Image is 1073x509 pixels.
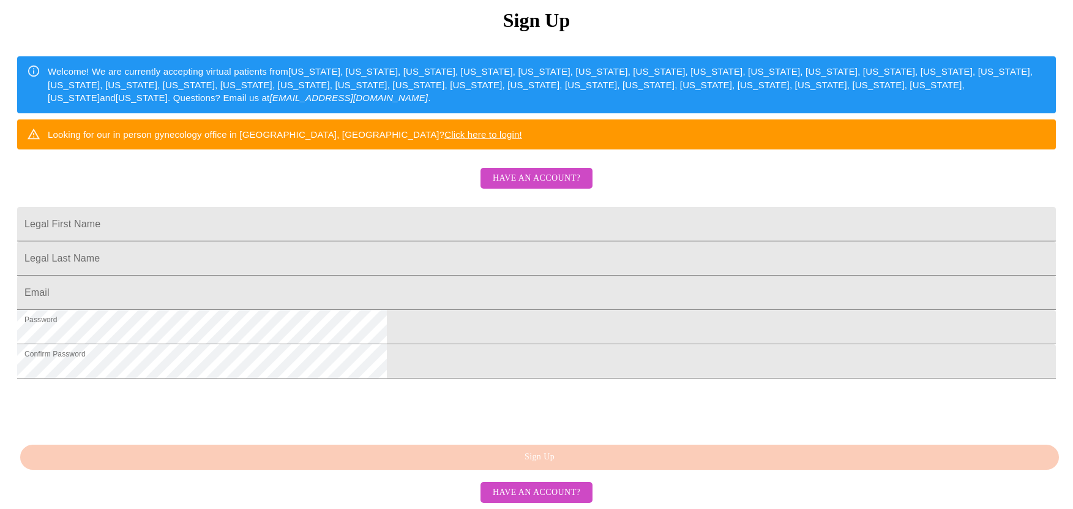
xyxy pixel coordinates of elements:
a: Have an account? [477,486,596,497]
button: Have an account? [480,168,593,189]
button: Have an account? [480,482,593,503]
div: Looking for our in person gynecology office in [GEOGRAPHIC_DATA], [GEOGRAPHIC_DATA]? [48,123,522,146]
iframe: reCAPTCHA [17,385,203,432]
span: Have an account? [493,485,580,500]
em: [EMAIL_ADDRESS][DOMAIN_NAME] [269,92,428,103]
h3: Sign Up [17,9,1056,32]
span: Have an account? [493,171,580,186]
a: Click here to login! [444,129,522,140]
div: Welcome! We are currently accepting virtual patients from [US_STATE], [US_STATE], [US_STATE], [US... [48,60,1046,109]
a: Have an account? [477,181,596,192]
